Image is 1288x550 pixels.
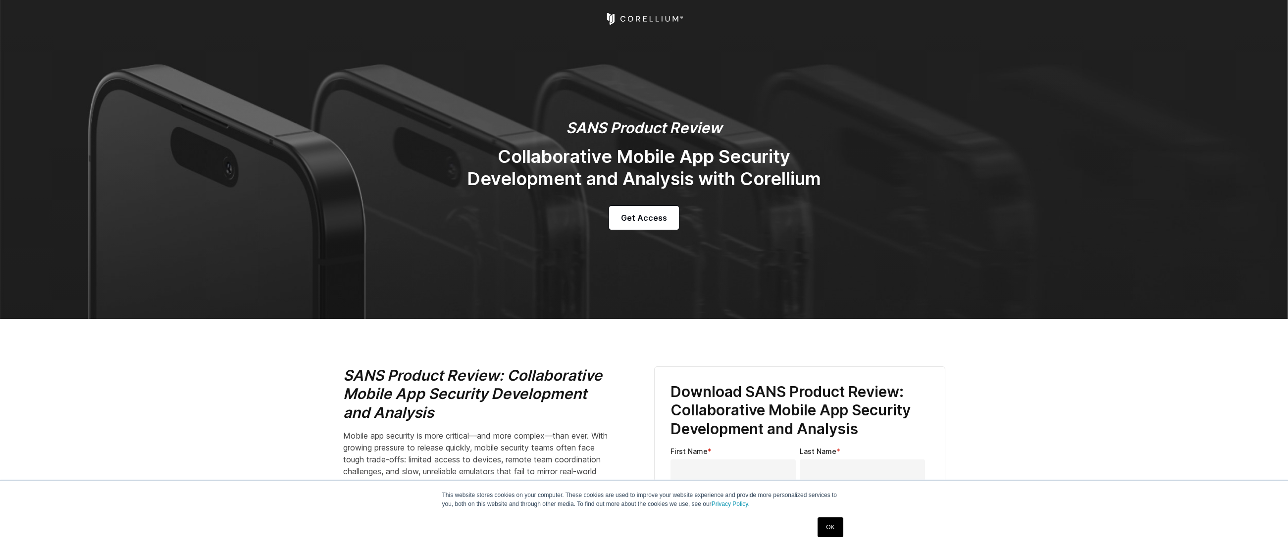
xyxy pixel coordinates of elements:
p: Mobile app security is more critical—and more complex—than ever. With growing pressure to release... [343,430,611,549]
span: First Name [670,447,708,455]
a: Privacy Policy. [712,500,750,507]
a: OK [818,517,843,537]
span: Get Access [621,212,667,224]
em: SANS Product Review [566,119,722,137]
p: This website stores cookies on your computer. These cookies are used to improve your website expe... [442,491,846,508]
h3: Download SANS Product Review: Collaborative Mobile App Security Development and Analysis [670,383,929,439]
a: Get Access [609,206,679,230]
h2: Collaborative Mobile App Security Development and Analysis with Corellium [446,146,842,190]
i: SANS Product Review: Collaborative Mobile App Security Development and Analysis [343,366,602,421]
span: Last Name [800,447,836,455]
a: Corellium Home [605,13,683,25]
